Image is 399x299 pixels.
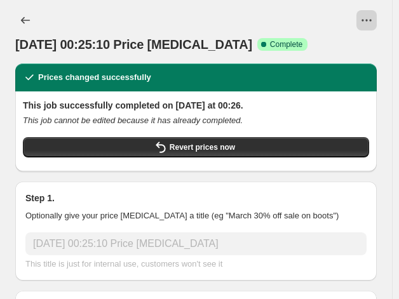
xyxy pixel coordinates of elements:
h2: Step 1. [25,192,367,204]
h2: Prices changed successfully [38,71,151,84]
span: This title is just for internal use, customers won't see it [25,259,222,269]
span: Complete [270,39,302,50]
input: 30% off holiday sale [25,232,367,255]
h2: This job successfully completed on [DATE] at 00:26. [23,99,369,112]
span: Revert prices now [170,142,235,152]
p: Optionally give your price [MEDICAL_DATA] a title (eg "March 30% off sale on boots") [25,209,367,222]
button: View actions for 22. Sept. 2025, 00:25:10 Price change job [356,10,377,30]
span: [DATE] 00:25:10 Price [MEDICAL_DATA] [15,37,252,51]
button: Revert prices now [23,137,369,157]
button: Price change jobs [15,10,36,30]
i: This job cannot be edited because it has already completed. [23,116,243,125]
